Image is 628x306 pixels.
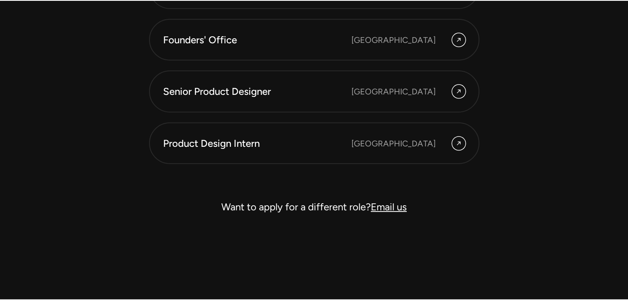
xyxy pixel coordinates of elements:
[351,85,436,98] div: [GEOGRAPHIC_DATA]
[149,19,479,61] a: Founders' Office [GEOGRAPHIC_DATA]
[149,122,479,165] a: Product Design Intern [GEOGRAPHIC_DATA]
[163,33,351,47] div: Founders' Office
[149,71,479,113] a: Senior Product Designer [GEOGRAPHIC_DATA]
[351,137,436,150] div: [GEOGRAPHIC_DATA]
[351,34,436,46] div: [GEOGRAPHIC_DATA]
[163,137,351,151] div: Product Design Intern
[163,85,351,99] div: Senior Product Designer
[149,197,479,217] div: Want to apply for a different role?
[371,201,407,213] a: Email us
